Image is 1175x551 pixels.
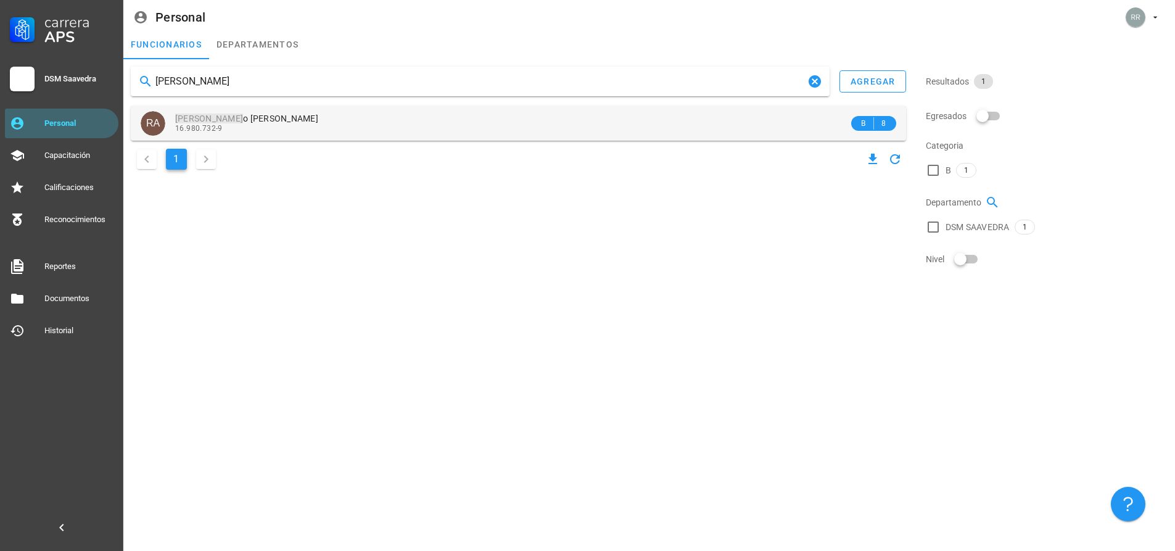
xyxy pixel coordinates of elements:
div: Departamento [926,188,1168,217]
mark: [PERSON_NAME] [175,114,243,123]
div: Documentos [44,294,113,304]
button: Clear [807,74,822,89]
div: Capacitación [44,151,113,160]
button: agregar [839,70,906,93]
div: Personal [44,118,113,128]
button: Página actual, página 1 [166,149,187,170]
span: DSM SAAVEDRA [946,221,1010,233]
span: 1 [981,74,986,89]
a: Personal [5,109,118,138]
a: Historial [5,316,118,346]
a: funcionarios [123,30,209,59]
input: Buscar funcionarios… [155,72,805,91]
span: o [PERSON_NAME] [175,114,318,123]
div: Egresados [926,101,1168,131]
a: Reportes [5,252,118,281]
div: Nivel [926,244,1168,274]
div: avatar [1126,7,1145,27]
div: Reconocimientos [44,215,113,225]
div: Resultados [926,67,1168,96]
span: 1 [1023,220,1027,234]
div: agregar [850,77,896,86]
div: Calificaciones [44,183,113,193]
a: Capacitación [5,141,118,170]
span: 8 [879,117,889,130]
span: RA [146,111,160,136]
div: Historial [44,326,113,336]
span: 1 [964,164,968,177]
nav: Navegación de paginación [131,146,222,173]
a: departamentos [209,30,306,59]
div: DSM Saavedra [44,74,113,84]
span: B [859,117,868,130]
div: Personal [155,10,205,24]
a: Calificaciones [5,173,118,202]
a: Documentos [5,284,118,313]
span: 16.980.732-9 [175,124,223,133]
div: Categoria [926,131,1168,160]
div: Carrera [44,15,113,30]
div: avatar [141,111,165,136]
div: APS [44,30,113,44]
span: B [946,164,951,176]
div: Reportes [44,262,113,271]
a: Reconocimientos [5,205,118,234]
